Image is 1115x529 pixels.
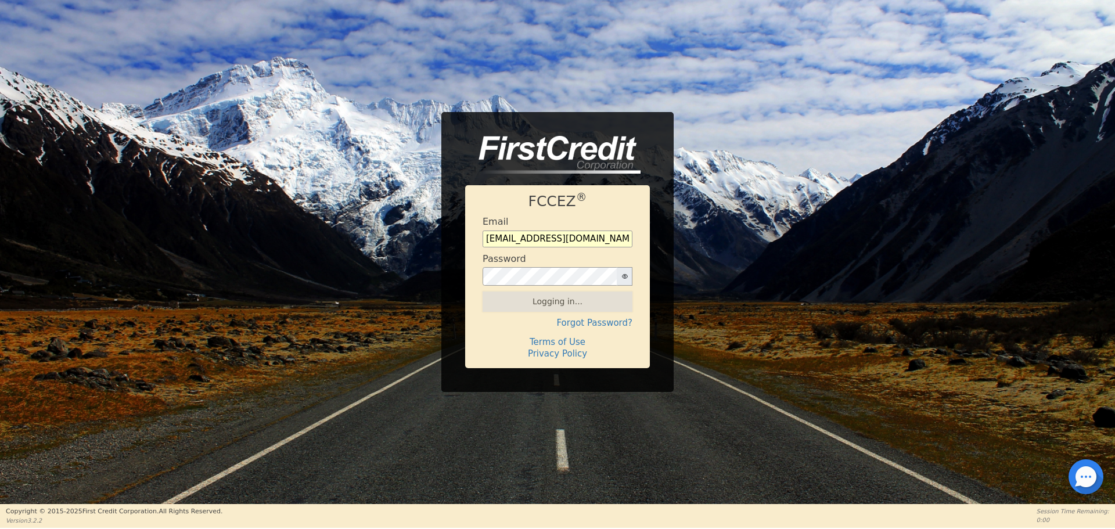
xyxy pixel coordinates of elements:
p: Copyright © 2015- 2025 First Credit Corporation. [6,507,222,517]
input: Enter email [483,231,632,248]
input: password [483,267,617,286]
h4: Email [483,216,508,227]
h1: FCCEZ [483,193,632,210]
img: logo-CMu_cnol.png [465,136,641,174]
span: All Rights Reserved. [159,508,222,515]
h4: Terms of Use [483,337,632,347]
h4: Forgot Password? [483,318,632,328]
h4: Privacy Policy [483,348,632,359]
p: 0:00 [1037,516,1109,524]
p: Version 3.2.2 [6,516,222,525]
h4: Password [483,253,526,264]
sup: ® [576,191,587,203]
p: Session Time Remaining: [1037,507,1109,516]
